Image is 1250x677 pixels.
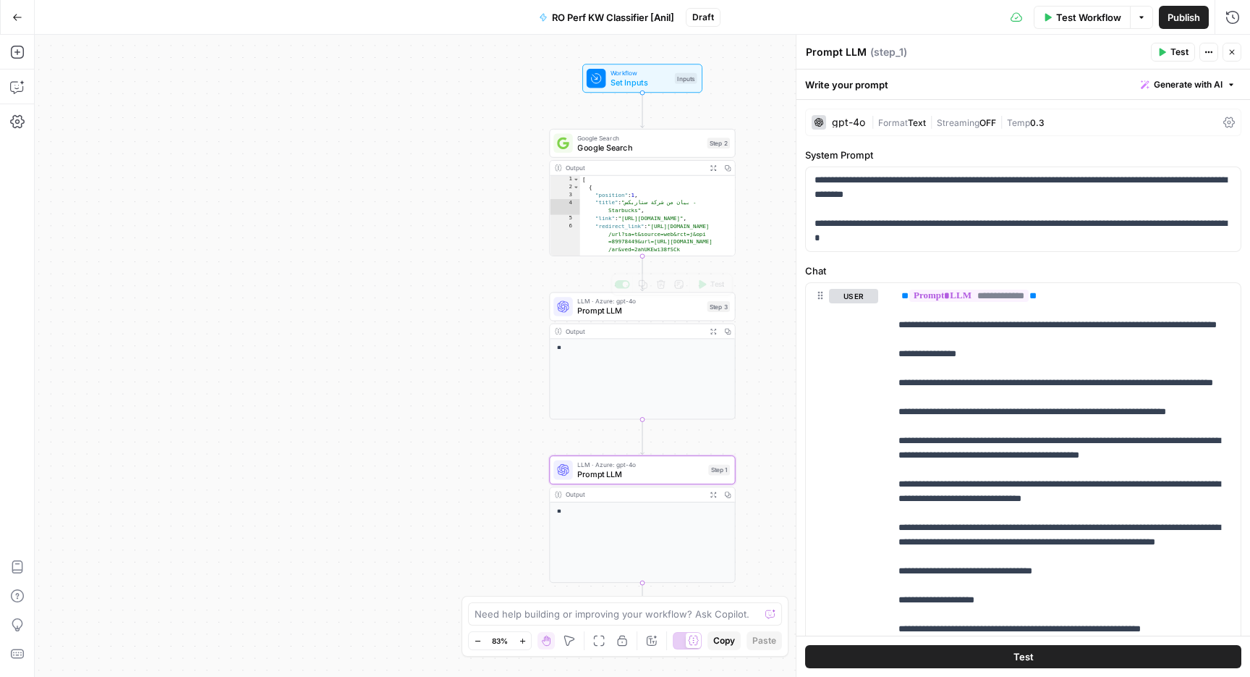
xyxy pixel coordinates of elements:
[926,114,937,129] span: |
[577,468,703,481] span: Prompt LLM
[707,301,731,312] div: Step 3
[550,222,579,261] div: 6
[566,489,702,499] div: Output
[550,191,579,199] div: 3
[805,645,1241,668] button: Test
[1056,10,1121,25] span: Test Workflow
[573,176,579,184] span: Toggle code folding, rows 1 through 121
[829,289,878,303] button: user
[1154,78,1223,91] span: Generate with AI
[566,163,702,172] div: Output
[1007,117,1030,128] span: Temp
[806,45,867,59] textarea: Prompt LLM
[713,634,735,647] span: Copy
[805,148,1241,162] label: System Prompt
[573,183,579,191] span: Toggle code folding, rows 2 through 44
[530,6,683,29] button: RO Perf KW Classifier [Anil]
[692,11,714,24] span: Draft
[492,635,508,647] span: 83%
[549,455,735,583] div: LLM · Azure: gpt-4oPrompt LLMStep 1Output**
[878,117,908,128] span: Format
[1168,10,1200,25] span: Publish
[1159,6,1209,29] button: Publish
[550,199,579,215] div: 4
[549,129,735,256] div: Google SearchGoogle SearchStep 2Output[ { "position":1, "title":"بيان من شركة ستاربكس - Starbucks...
[1034,6,1130,29] button: Test Workflow
[707,631,741,650] button: Copy
[549,64,735,93] div: WorkflowSet InputsInputs
[1151,43,1195,62] button: Test
[1013,649,1034,664] span: Test
[550,215,579,223] div: 5
[832,117,865,127] div: gpt-4o
[641,93,645,127] g: Edge from start to step_2
[577,460,703,469] span: LLM · Azure: gpt-4o
[1030,117,1045,128] span: 0.3
[908,117,926,128] span: Text
[805,264,1241,278] label: Chat
[707,138,731,148] div: Step 2
[710,279,725,290] span: Test
[577,133,702,143] span: Google Search
[611,68,670,77] span: Workflow
[550,176,579,184] div: 1
[796,70,1250,99] div: Write your prompt
[577,141,702,154] span: Google Search
[641,419,645,454] g: Edge from step_3 to step_1
[675,73,697,84] div: Inputs
[577,305,702,317] span: Prompt LLM
[566,327,702,336] div: Output
[1170,46,1189,59] span: Test
[871,114,878,129] span: |
[611,77,670,89] span: Set Inputs
[692,277,729,293] button: Test
[549,293,735,420] div: LLM · Azure: gpt-4oPrompt LLMStep 3TestOutput**
[937,117,979,128] span: Streaming
[577,296,702,306] span: LLM · Azure: gpt-4o
[996,114,1007,129] span: |
[870,45,907,59] span: ( step_1 )
[1135,75,1241,94] button: Generate with AI
[550,183,579,191] div: 2
[552,10,674,25] span: RO Perf KW Classifier [Anil]
[752,634,776,647] span: Paste
[979,117,996,128] span: OFF
[708,465,730,476] div: Step 1
[747,631,782,650] button: Paste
